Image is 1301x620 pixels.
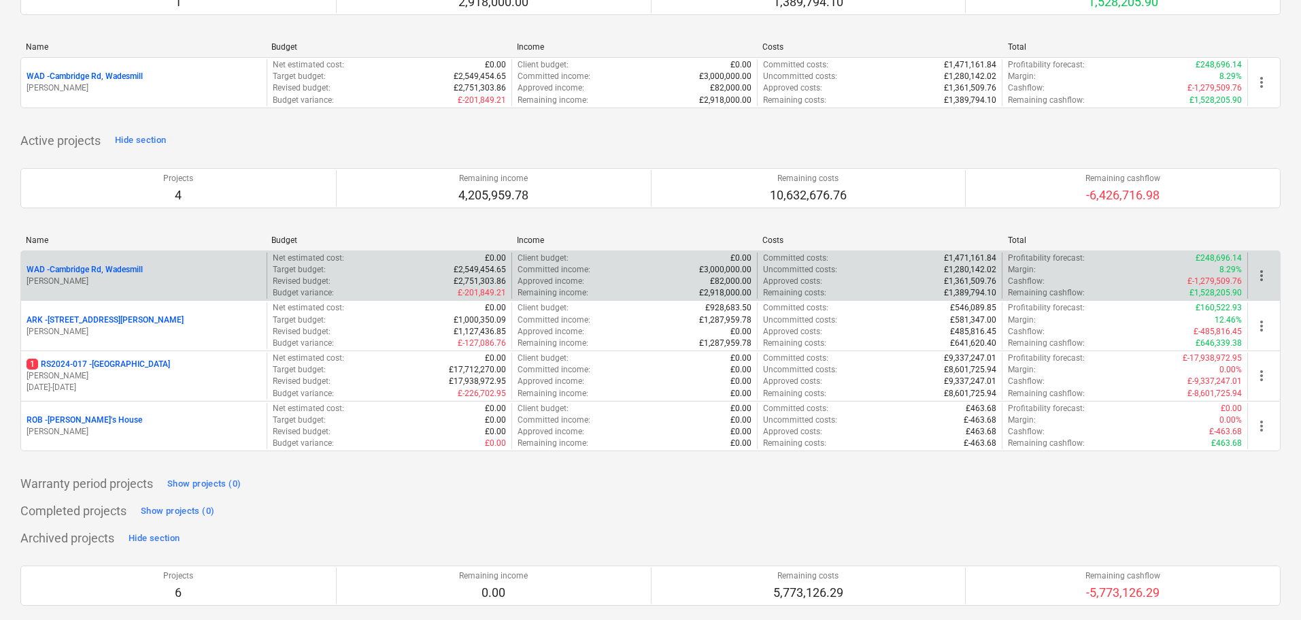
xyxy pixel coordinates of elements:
[1221,403,1242,414] p: £0.00
[1008,403,1085,414] p: Profitability forecast :
[164,473,244,495] button: Show projects (0)
[763,95,826,106] p: Remaining costs :
[730,364,751,376] p: £0.00
[1008,326,1045,338] p: Cashflow :
[1187,388,1242,399] p: £-8,601,725.94
[273,314,326,326] p: Target budget :
[27,82,261,94] p: [PERSON_NAME]
[27,71,143,82] p: WAD - Cambridge Rd, Wadesmill
[1008,338,1085,349] p: Remaining cashflow :
[763,264,837,276] p: Uncommitted costs :
[1194,326,1242,338] p: £-485,816.45
[454,314,506,326] p: £1,000,350.09
[459,570,528,582] p: Remaining income
[699,314,751,326] p: £1,287,959.78
[1219,71,1242,82] p: 8.29%
[763,388,826,399] p: Remaining costs :
[273,71,326,82] p: Target budget :
[458,95,506,106] p: £-201,849.21
[763,426,822,438] p: Approved costs :
[944,353,996,364] p: £9,337,247.01
[1253,74,1270,91] span: more_vert
[710,82,751,94] p: £82,000.00
[518,314,590,326] p: Committed income :
[730,438,751,449] p: £0.00
[763,403,828,414] p: Committed costs :
[273,364,326,376] p: Target budget :
[273,287,334,299] p: Budget variance :
[964,414,996,426] p: £-463.68
[1008,364,1036,376] p: Margin :
[763,302,828,314] p: Committed costs :
[1253,368,1270,384] span: more_vert
[966,403,996,414] p: £463.68
[1085,570,1160,582] p: Remaining cashflow
[699,264,751,276] p: £3,000,000.00
[518,252,569,264] p: Client budget :
[518,403,569,414] p: Client budget :
[944,264,996,276] p: £1,280,142.02
[141,504,214,519] div: Show projects (0)
[730,414,751,426] p: £0.00
[1085,187,1160,203] p: -6,426,716.98
[518,59,569,71] p: Client budget :
[518,264,590,276] p: Committed income :
[770,187,847,203] p: 10,632,676.76
[1008,353,1085,364] p: Profitability forecast :
[454,326,506,338] p: £1,127,436.85
[27,314,184,326] p: ARK - [STREET_ADDRESS][PERSON_NAME]
[1008,276,1045,287] p: Cashflow :
[485,353,506,364] p: £0.00
[20,530,114,546] p: Archived projects
[273,252,344,264] p: Net estimated cost :
[1008,42,1243,52] div: Total
[1187,82,1242,94] p: £-1,279,509.76
[1008,287,1085,299] p: Remaining cashflow :
[485,302,506,314] p: £0.00
[1253,418,1270,434] span: more_vert
[27,264,143,276] p: WAD - Cambridge Rd, Wadesmill
[27,276,261,287] p: [PERSON_NAME]
[1219,264,1242,276] p: 8.29%
[273,82,331,94] p: Revised budget :
[705,302,751,314] p: £928,683.50
[1008,414,1036,426] p: Margin :
[1008,95,1085,106] p: Remaining cashflow :
[950,302,996,314] p: £546,089.85
[730,426,751,438] p: £0.00
[518,438,588,449] p: Remaining income :
[27,359,170,370] p: RS2024-017 - [GEOGRAPHIC_DATA]
[273,276,331,287] p: Revised budget :
[730,59,751,71] p: £0.00
[1008,376,1045,387] p: Cashflow :
[1196,59,1242,71] p: £248,696.14
[1233,555,1301,620] iframe: Chat Widget
[273,264,326,276] p: Target budget :
[1219,414,1242,426] p: 0.00%
[27,370,261,382] p: [PERSON_NAME]
[950,338,996,349] p: £641,620.40
[167,476,241,492] div: Show projects (0)
[1189,287,1242,299] p: £1,528,205.90
[730,388,751,399] p: £0.00
[944,388,996,399] p: £8,601,725.94
[273,438,334,449] p: Budget variance :
[458,187,528,203] p: 4,205,959.78
[966,426,996,438] p: £463.68
[27,326,261,338] p: [PERSON_NAME]
[27,359,261,393] div: 1RS2024-017 -[GEOGRAPHIC_DATA][PERSON_NAME][DATE]-[DATE]
[485,403,506,414] p: £0.00
[273,326,331,338] p: Revised budget :
[273,338,334,349] p: Budget variance :
[273,59,344,71] p: Net estimated cost :
[944,252,996,264] p: £1,471,161.84
[112,130,169,152] button: Hide section
[699,338,751,349] p: £1,287,959.78
[1253,318,1270,334] span: more_vert
[271,42,506,52] div: Budget
[773,585,843,601] p: 5,773,126.29
[763,338,826,349] p: Remaining costs :
[273,353,344,364] p: Net estimated cost :
[458,173,528,184] p: Remaining income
